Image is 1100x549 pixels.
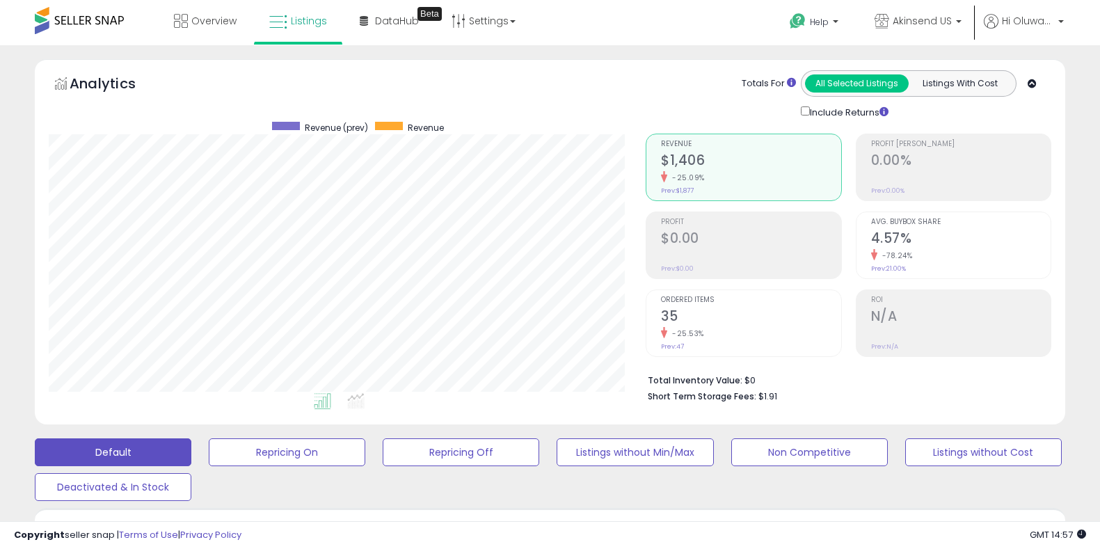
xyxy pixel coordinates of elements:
[779,2,852,45] a: Help
[661,141,840,148] span: Revenue
[905,438,1062,466] button: Listings without Cost
[35,438,191,466] button: Default
[667,328,704,339] small: -25.53%
[871,141,1051,148] span: Profit [PERSON_NAME]
[908,74,1012,93] button: Listings With Cost
[209,438,365,466] button: Repricing On
[648,371,1041,388] li: $0
[648,390,756,402] b: Short Term Storage Fees:
[1030,528,1086,541] span: 2025-10-13 14:57 GMT
[871,308,1051,327] h2: N/A
[661,230,840,249] h2: $0.00
[758,390,777,403] span: $1.91
[871,152,1051,171] h2: 0.00%
[661,342,684,351] small: Prev: 47
[661,186,694,195] small: Prev: $1,877
[291,14,327,28] span: Listings
[877,250,913,261] small: -78.24%
[871,230,1051,249] h2: 4.57%
[731,438,888,466] button: Non Competitive
[70,74,163,97] h5: Analytics
[871,218,1051,226] span: Avg. Buybox Share
[14,528,65,541] strong: Copyright
[984,14,1064,45] a: Hi Oluwaseun
[375,14,419,28] span: DataHub
[661,308,840,327] h2: 35
[557,438,713,466] button: Listings without Min/Max
[871,264,906,273] small: Prev: 21.00%
[661,218,840,226] span: Profit
[790,104,905,120] div: Include Returns
[119,528,178,541] a: Terms of Use
[383,438,539,466] button: Repricing Off
[661,296,840,304] span: Ordered Items
[191,14,237,28] span: Overview
[417,7,442,21] div: Tooltip anchor
[871,342,898,351] small: Prev: N/A
[35,473,191,501] button: Deactivated & In Stock
[871,186,904,195] small: Prev: 0.00%
[661,264,694,273] small: Prev: $0.00
[742,77,796,90] div: Totals For
[667,173,705,183] small: -25.09%
[305,122,368,134] span: Revenue (prev)
[894,520,1065,533] p: Listing States:
[805,74,909,93] button: All Selected Listings
[408,122,444,134] span: Revenue
[661,152,840,171] h2: $1,406
[893,14,952,28] span: Akinsend US
[648,374,742,386] b: Total Inventory Value:
[180,528,241,541] a: Privacy Policy
[789,13,806,30] i: Get Help
[14,529,241,542] div: seller snap | |
[871,296,1051,304] span: ROI
[1002,14,1054,28] span: Hi Oluwaseun
[810,16,829,28] span: Help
